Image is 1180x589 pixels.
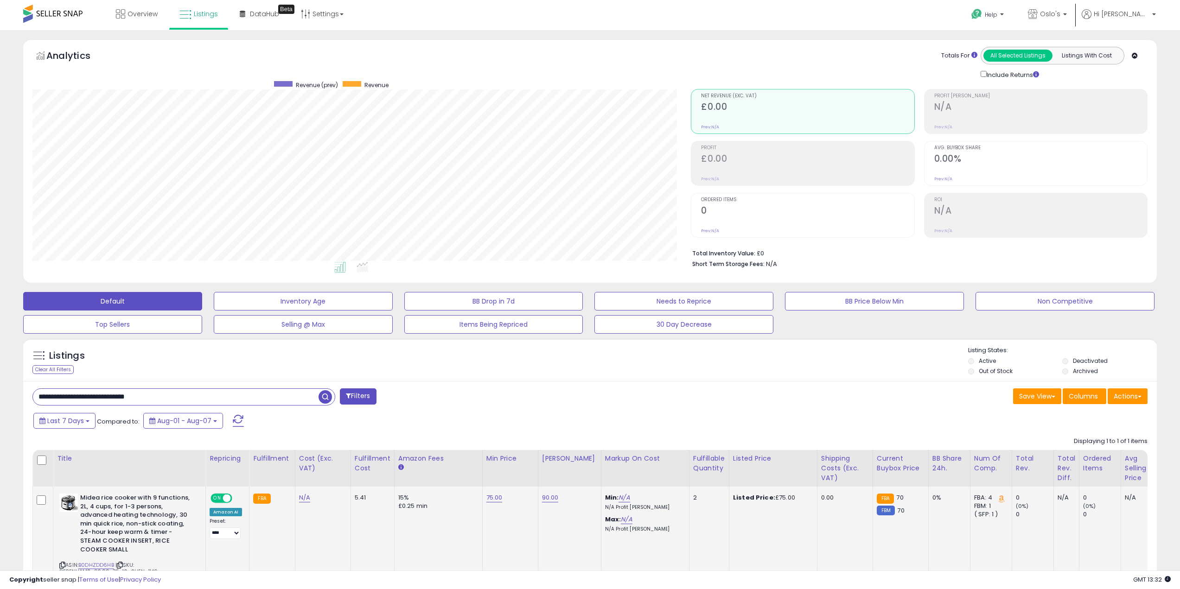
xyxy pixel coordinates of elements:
label: Out of Stock [979,367,1013,375]
a: N/A [299,493,310,502]
div: Amazon AI [210,508,242,516]
button: Needs to Reprice [594,292,773,310]
h2: 0.00% [934,153,1147,166]
div: Tooltip anchor [278,5,294,14]
button: Selling @ Max [214,315,393,334]
span: Aug-01 - Aug-07 [157,416,211,425]
span: 2025-08-15 13:32 GMT [1133,575,1171,584]
button: Top Sellers [23,315,202,334]
small: FBM [877,506,895,515]
span: Net Revenue (Exc. VAT) [701,94,914,99]
div: [PERSON_NAME] [542,454,597,463]
div: Cost (Exc. VAT) [299,454,347,473]
small: FBA [877,494,894,504]
label: Archived [1073,367,1098,375]
div: Title [57,454,202,463]
span: Last 7 Days [47,416,84,425]
button: Items Being Repriced [404,315,583,334]
div: Min Price [486,454,534,463]
button: Filters [340,388,376,405]
div: 0.00 [821,494,866,502]
th: The percentage added to the cost of goods (COGS) that forms the calculator for Min & Max prices. [601,450,689,487]
div: seller snap | | [9,576,161,584]
button: BB Drop in 7d [404,292,583,310]
a: Privacy Policy [120,575,161,584]
div: Fulfillment [253,454,291,463]
div: Avg Selling Price [1125,454,1159,483]
span: Revenue (prev) [296,81,338,89]
b: Short Term Storage Fees: [692,260,765,268]
li: £0 [692,247,1141,258]
small: (0%) [1016,502,1029,510]
div: Current Buybox Price [877,454,925,473]
b: Listed Price: [733,493,775,502]
div: Ordered Items [1083,454,1117,473]
span: Hi [PERSON_NAME] [1094,9,1149,19]
span: Help [985,11,997,19]
div: N/A [1125,494,1155,502]
span: Profit [PERSON_NAME] [934,94,1147,99]
b: Midea rice cooker with 9 functions, 2L, 4 cups, for 1-3 persons, advanced heating technology, 30 ... [80,494,193,556]
a: Hi [PERSON_NAME] [1082,9,1156,30]
b: Max: [605,515,621,524]
a: N/A [621,515,632,524]
div: 0 [1083,494,1121,502]
h2: £0.00 [701,101,914,114]
span: Oslo's [1040,9,1060,19]
img: 41S44u-M0CL._SL40_.jpg [59,494,78,512]
h5: Analytics [46,49,108,64]
button: Save View [1013,388,1061,404]
div: 0 [1016,494,1053,502]
h2: 0 [701,205,914,218]
span: Profit [701,146,914,151]
small: (0%) [1083,502,1096,510]
button: Default [23,292,202,310]
span: ON [211,494,223,502]
div: ( SFP: 1 ) [974,510,1005,519]
div: Preset: [210,518,242,539]
span: OFF [231,494,246,502]
h2: £0.00 [701,153,914,166]
small: Prev: N/A [934,176,952,182]
div: N/A [1058,494,1072,502]
h5: Listings [49,349,85,362]
button: Non Competitive [976,292,1154,310]
i: Get Help [971,8,982,20]
div: 0% [932,494,963,502]
button: All Selected Listings [983,50,1052,62]
div: £0.25 min [398,502,475,510]
a: N/A [619,493,630,502]
span: Ordered Items [701,197,914,203]
a: Terms of Use [79,575,119,584]
span: N/A [766,260,777,268]
span: Columns [1069,392,1098,401]
div: Displaying 1 to 1 of 1 items [1074,437,1148,446]
a: B0DHZDD6HB [78,561,114,569]
small: Prev: N/A [934,228,952,234]
button: Listings With Cost [1052,50,1121,62]
div: 2 [693,494,722,502]
div: Clear All Filters [32,365,74,374]
b: Min: [605,493,619,502]
span: Listings [194,9,218,19]
div: 0 [1016,510,1053,519]
button: Inventory Age [214,292,393,310]
p: N/A Profit [PERSON_NAME] [605,504,682,511]
button: Actions [1108,388,1148,404]
div: £75.00 [733,494,810,502]
div: BB Share 24h. [932,454,966,473]
div: Shipping Costs (Exc. VAT) [821,454,869,483]
span: DataHub [250,9,279,19]
p: Listing States: [968,346,1157,355]
div: 15% [398,494,475,502]
div: Repricing [210,454,245,463]
span: Overview [128,9,158,19]
div: Num of Comp. [974,454,1008,473]
div: Markup on Cost [605,454,685,463]
div: Total Rev. [1016,454,1050,473]
span: Avg. Buybox Share [934,146,1147,151]
button: Aug-01 - Aug-07 [143,413,223,429]
div: FBA: 4 [974,494,1005,502]
label: Deactivated [1073,357,1108,365]
a: Help [964,1,1013,30]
